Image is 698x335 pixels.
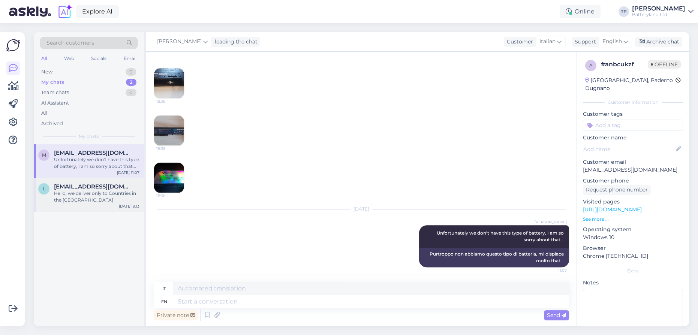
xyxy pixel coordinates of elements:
div: en [161,295,167,308]
div: # anbcukzf [601,60,648,69]
img: Askly Logo [6,38,20,52]
span: Offline [648,60,681,69]
div: Extra [583,268,683,274]
span: marcob3llani@gmail.com [54,150,132,156]
div: Archived [41,120,63,127]
div: [GEOGRAPHIC_DATA], Paderno Dugnano [585,76,676,92]
span: Unfortunately we don't have this type of battery, I am so sorry about that... [437,230,565,242]
div: Team chats [41,89,69,96]
a: [URL][DOMAIN_NAME] [583,206,642,213]
p: Visited pages [583,198,683,206]
div: 0 [126,68,136,76]
div: leading the chat [212,38,258,46]
p: Chrome [TECHNICAL_ID] [583,252,683,260]
input: Add a tag [583,120,683,131]
div: it [162,282,166,295]
div: Web [63,54,76,63]
img: Attachment [154,68,184,98]
div: Archive chat [635,37,682,47]
div: All [41,109,48,117]
div: [DATE] [154,206,569,212]
div: AI Assistant [41,99,69,107]
div: Batteryland Ltd [632,12,685,18]
div: 0 [126,89,136,96]
div: Private note [154,310,198,320]
a: [PERSON_NAME]Batteryland Ltd [632,6,694,18]
div: 2 [126,79,136,86]
p: Customer name [583,134,683,142]
span: Send [547,312,566,319]
p: [EMAIL_ADDRESS][DOMAIN_NAME] [583,166,683,174]
span: English [602,37,622,46]
p: Customer phone [583,177,683,185]
span: 18:36 [156,193,184,199]
div: Purtroppo non abbiamo questo tipo di batteria, mi dispiace molto that... [419,248,569,267]
div: TP [619,6,629,17]
div: My chats [41,79,64,86]
div: Unfortunately we don't have this type of battery, I am so sorry about that... [54,156,139,170]
div: Customer [504,38,533,46]
div: Hello, we deliver only to Countries in the [GEOGRAPHIC_DATA] [54,190,139,203]
p: Notes [583,279,683,287]
p: Browser [583,244,683,252]
span: 11:07 [539,268,567,273]
div: [DATE] 9:13 [119,203,139,209]
img: Attachment [154,163,184,193]
div: Request phone number [583,185,651,195]
span: lu2ddb@gmail.com [54,183,132,190]
p: Operating system [583,226,683,233]
div: New [41,68,52,76]
img: explore-ai [57,4,73,19]
p: Customer tags [583,110,683,118]
span: 18:36 [156,146,184,151]
div: [PERSON_NAME] [632,6,685,12]
span: 18:36 [156,99,184,104]
span: [PERSON_NAME] [535,219,567,225]
span: Search customers [46,39,94,47]
div: [DATE] 11:07 [117,170,139,175]
div: All [40,54,48,63]
div: Socials [90,54,108,63]
img: Attachment [154,115,184,145]
div: Customer information [583,99,683,106]
p: Customer email [583,158,683,166]
span: My chats [79,133,99,140]
p: See more ... [583,216,683,223]
div: Email [122,54,138,63]
span: l [43,186,45,191]
span: [PERSON_NAME] [157,37,202,46]
a: Explore AI [76,5,119,18]
div: Online [560,5,601,18]
span: Italian [539,37,556,46]
input: Add name [583,145,674,153]
div: Support [572,38,596,46]
p: Windows 10 [583,233,683,241]
span: m [42,152,46,158]
span: a [589,63,593,68]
